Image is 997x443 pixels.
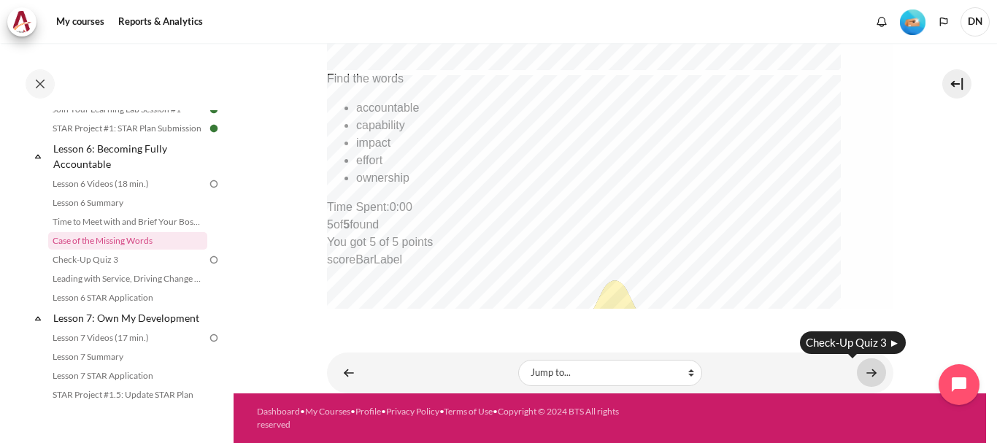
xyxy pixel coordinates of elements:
[48,329,207,347] a: Lesson 7 Videos (17 min.)
[961,7,990,36] span: DN
[113,7,208,36] a: Reports & Analytics
[48,213,207,231] a: Time to Meet with and Brief Your Boss #1
[48,232,207,250] a: Case of the Missing Words
[51,7,109,36] a: My courses
[961,7,990,36] a: User menu
[48,251,207,269] a: Check-Up Quiz 3
[257,406,300,417] a: Dashboard
[48,386,207,404] a: STAR Project #1.5: Update STAR Plan
[48,289,207,307] a: Lesson 6 STAR Application
[207,177,220,190] img: To do
[207,122,220,135] img: Done
[48,175,207,193] a: Lesson 6 Videos (18 min.)
[444,406,493,417] a: Terms of Use
[933,11,955,33] button: Languages
[257,405,639,431] div: • • • • •
[900,8,925,35] div: Level #2
[207,253,220,266] img: To do
[894,8,931,35] a: Level #2
[334,358,363,387] a: ◄ Time to Meet with and Brief Your Boss #1
[48,120,207,137] a: STAR Project #1: STAR Plan Submission
[48,367,207,385] a: Lesson 7 STAR Application
[355,406,381,417] a: Profile
[800,331,906,354] div: Check-Up Quiz 3 ►
[900,9,925,35] img: Level #2
[48,348,207,366] a: Lesson 7 Summary
[31,149,45,163] span: Collapse
[48,194,207,212] a: Lesson 6 Summary
[31,311,45,325] span: Collapse
[207,331,220,344] img: To do
[51,308,207,328] a: Lesson 7: Own My Development
[7,7,44,36] a: Architeck Architeck
[305,406,350,417] a: My Courses
[12,11,32,33] img: Architeck
[51,139,207,174] a: Lesson 6: Becoming Fully Accountable
[48,270,207,288] a: Leading with Service, Driving Change (Pucknalin's Story)
[386,406,439,417] a: Privacy Policy
[871,11,893,33] div: Show notification window with no new notifications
